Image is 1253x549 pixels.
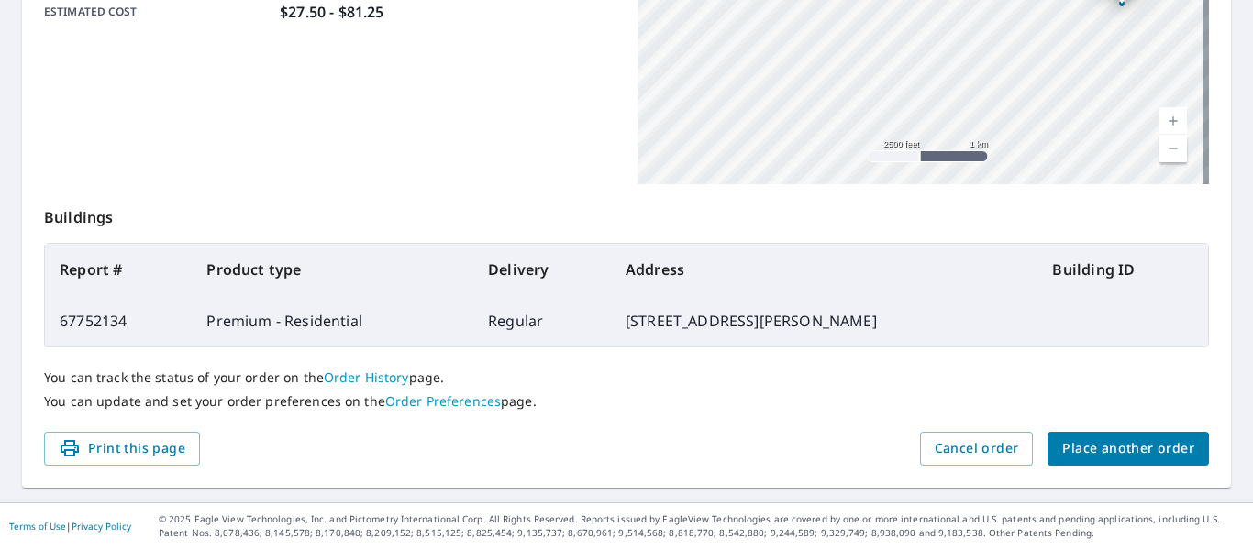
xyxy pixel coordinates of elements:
[45,244,192,295] th: Report #
[920,432,1034,466] button: Cancel order
[192,244,473,295] th: Product type
[1159,107,1187,135] a: Current Level 13, Zoom In
[44,393,1209,410] p: You can update and set your order preferences on the page.
[611,295,1038,346] td: [STREET_ADDRESS][PERSON_NAME]
[192,295,473,346] td: Premium - Residential
[324,368,409,386] a: Order History
[9,521,131,532] p: |
[44,1,272,23] p: Estimated cost
[280,1,383,23] p: $27.50 - $81.25
[45,295,192,346] td: 67752134
[59,437,185,460] span: Print this page
[1062,437,1194,460] span: Place another order
[44,432,200,466] button: Print this page
[9,520,66,533] a: Terms of Use
[44,369,1209,386] p: You can track the status of your order on the page.
[473,244,611,295] th: Delivery
[611,244,1038,295] th: Address
[44,184,1209,243] p: Buildings
[1048,432,1209,466] button: Place another order
[935,437,1019,460] span: Cancel order
[385,392,501,410] a: Order Preferences
[72,520,131,533] a: Privacy Policy
[473,295,611,346] td: Regular
[1159,135,1187,162] a: Current Level 13, Zoom Out
[159,512,1244,540] p: © 2025 Eagle View Technologies, Inc. and Pictometry International Corp. All Rights Reserved. Repo...
[1037,244,1208,295] th: Building ID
